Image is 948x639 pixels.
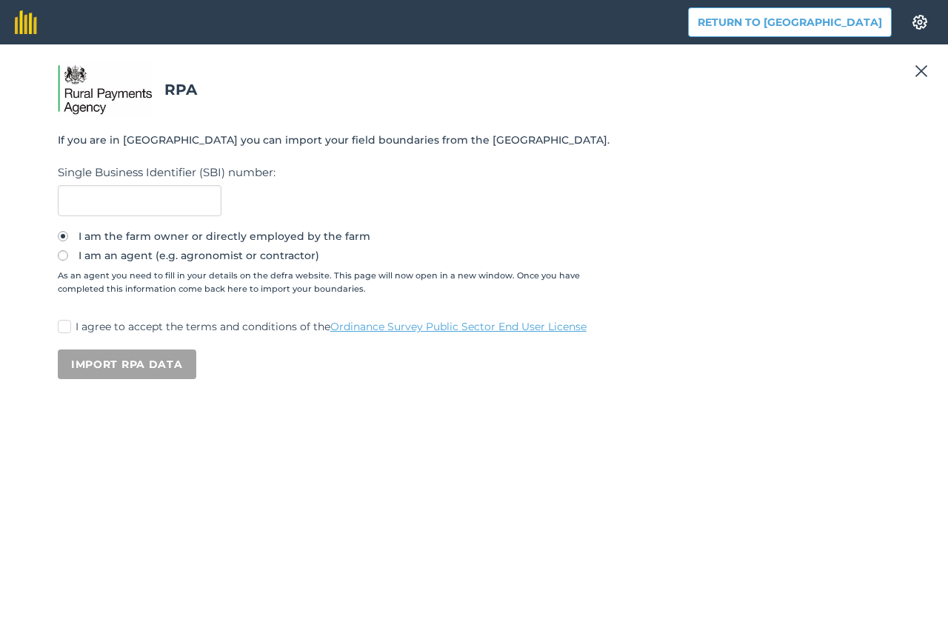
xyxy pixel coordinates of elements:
img: Rural Payment Agency logo [58,62,153,117]
p: If you are in [GEOGRAPHIC_DATA] you can import your field boundaries from the [GEOGRAPHIC_DATA]. [58,132,890,148]
img: A cog icon [911,15,929,30]
p: I agree to accept the terms and conditions of the [76,319,890,335]
a: Ordinance Survey Public Sector End User License [330,320,587,333]
label: I am the farm owner or directly employed by the farm [58,231,890,241]
h2: RPA [58,62,890,117]
button: Return to [GEOGRAPHIC_DATA] [688,7,892,37]
button: Import RPA data [58,349,196,379]
img: fieldmargin Logo [15,10,37,34]
label: I am an agent (e.g. agronomist or contractor) [58,250,890,261]
img: svg+xml;base64,PHN2ZyB4bWxucz0iaHR0cDovL3d3dy53My5vcmcvMjAwMC9zdmciIHdpZHRoPSIyMiIgaGVpZ2h0PSIzMC... [915,62,928,80]
small: As an agent you need to fill in your details on the defra website. This page will now open in a n... [58,270,612,296]
label: Single Business Identifier (SBI) number : [58,164,890,181]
